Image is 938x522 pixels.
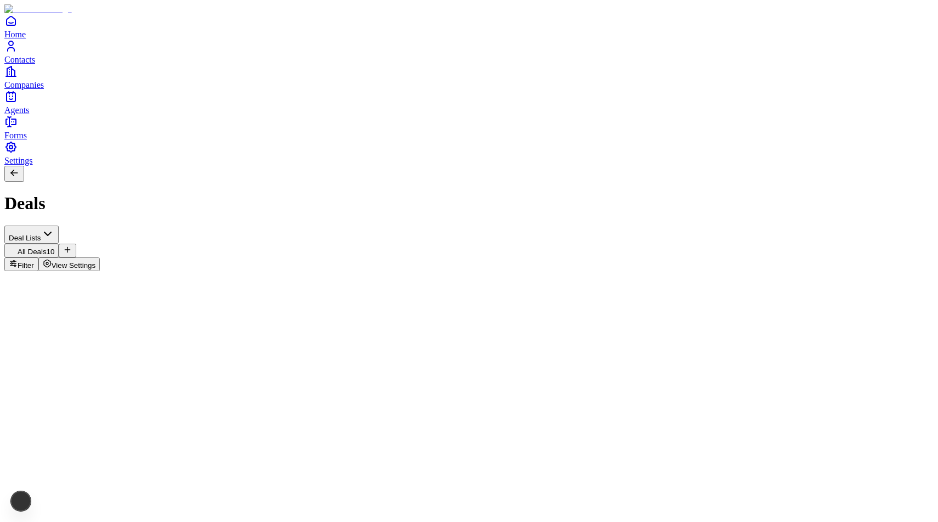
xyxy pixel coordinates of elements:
button: Filter [4,257,38,271]
a: Contacts [4,40,934,64]
span: Settings [4,156,33,165]
span: Contacts [4,55,35,64]
img: Item Brain Logo [4,4,72,14]
h1: Deals [4,193,934,214]
a: Companies [4,65,934,89]
span: Forms [4,131,27,140]
span: Agents [4,105,29,115]
button: View Settings [38,257,100,271]
span: Companies [4,80,44,89]
span: Filter [18,261,34,270]
a: Forms [4,115,934,140]
span: All Deals [18,248,47,256]
a: Home [4,14,934,39]
button: All Deals10 [4,244,59,257]
span: Home [4,30,26,39]
span: 10 [47,248,55,256]
a: Agents [4,90,934,115]
a: Settings [4,141,934,165]
span: View Settings [52,261,96,270]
